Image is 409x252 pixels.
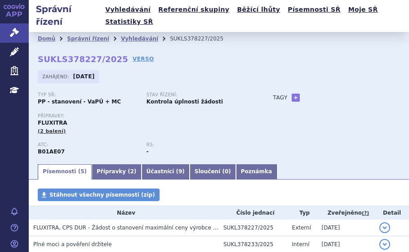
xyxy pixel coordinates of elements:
span: FLUXITRA [38,120,67,126]
th: Detail [375,206,409,220]
a: Vyhledávání [102,4,153,16]
p: Typ SŘ: [38,92,138,98]
button: detail [379,239,390,250]
th: Název [29,206,219,220]
td: SUKL378227/2025 [219,220,288,236]
strong: Kontrola úplnosti žádosti [147,99,223,105]
a: Správní řízení [67,36,109,42]
a: Sloučení (0) [190,164,236,180]
span: Externí [292,225,311,231]
span: (2 balení) [38,128,66,134]
span: FLUXITRA, CPS DUR - Žádost o stanovení maximální ceny výrobce a výše podmínek úhrady LP (PP) [33,225,300,231]
a: Písemnosti SŘ [285,4,343,16]
a: Účastníci (9) [142,164,190,180]
a: Běžící lhůty [234,4,283,16]
a: Přípravky (2) [92,164,142,180]
h2: Správní řízení [29,3,102,28]
span: 9 [178,168,182,175]
th: Typ [288,206,317,220]
a: Domů [38,36,55,42]
strong: DABIGATRAN-ETEXILÁT [38,148,65,155]
td: [DATE] [317,220,375,236]
abbr: (?) [362,210,369,216]
p: ATC: [38,142,138,148]
span: 2 [130,168,134,175]
span: Zahájeno: [42,73,71,80]
th: Zveřejněno [317,206,375,220]
p: RS: [147,142,246,148]
strong: - [147,148,149,155]
a: + [292,94,300,102]
a: Referenční skupiny [156,4,232,16]
strong: SUKLS378227/2025 [38,54,128,64]
a: Stáhnout všechny písemnosti (zip) [38,189,160,201]
li: SUKLS378227/2025 [170,32,235,45]
span: 0 [225,168,228,175]
a: VERSO [133,54,154,63]
span: Stáhnout všechny písemnosti (zip) [49,192,155,198]
a: Moje SŘ [346,4,381,16]
a: Písemnosti (5) [38,164,92,180]
span: Plné moci a pověření držitele [33,241,112,247]
strong: [DATE] [73,73,95,80]
strong: PP - stanovení - VaPÚ + MC [38,99,121,105]
a: Vyhledávání [121,36,158,42]
a: Poznámka [236,164,277,180]
a: Statistiky SŘ [102,16,156,28]
p: Stav řízení: [147,92,246,98]
span: 5 [80,168,84,175]
h3: Tagy [273,92,288,103]
th: Číslo jednací [219,206,288,220]
p: Přípravky: [38,113,255,119]
button: detail [379,222,390,233]
span: Interní [292,241,310,247]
